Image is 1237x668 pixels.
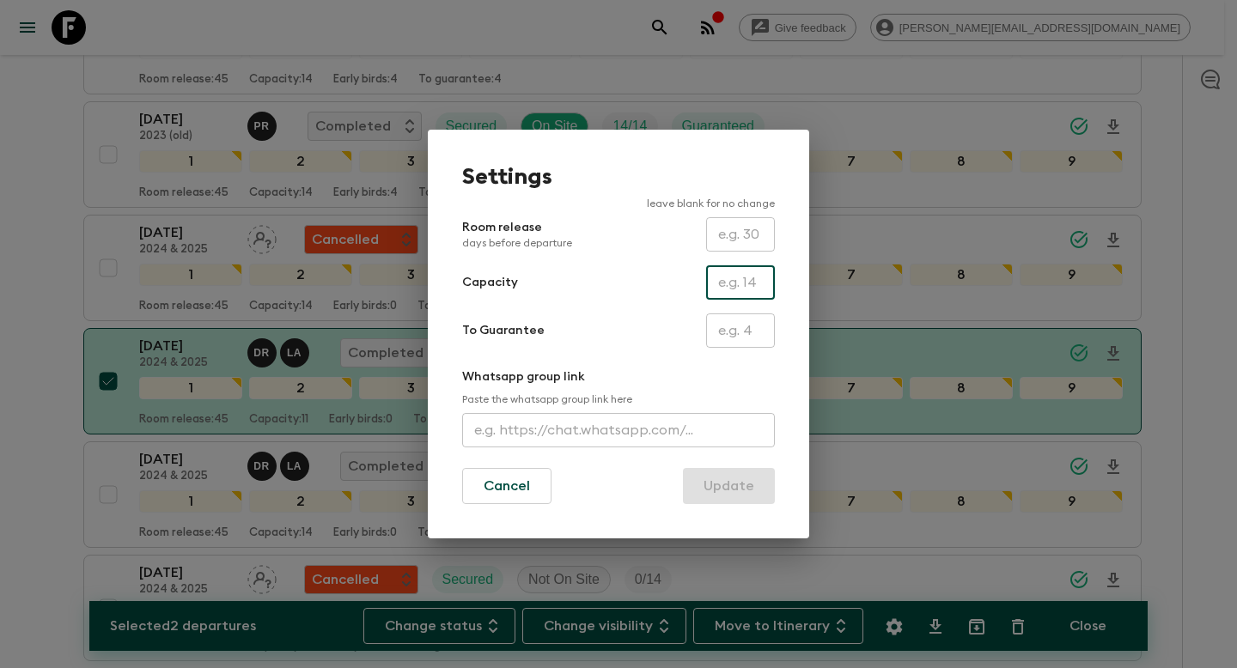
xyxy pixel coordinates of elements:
[706,217,775,252] input: e.g. 30
[462,322,545,339] p: To Guarantee
[462,413,775,447] input: e.g. https://chat.whatsapp.com/...
[462,392,775,406] p: Paste the whatsapp group link here
[706,265,775,300] input: e.g. 14
[462,197,775,210] p: leave blank for no change
[462,274,518,291] p: Capacity
[462,368,775,386] p: Whatsapp group link
[462,468,551,504] button: Cancel
[462,219,572,250] p: Room release
[462,164,775,190] h1: Settings
[462,236,572,250] p: days before departure
[706,313,775,348] input: e.g. 4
